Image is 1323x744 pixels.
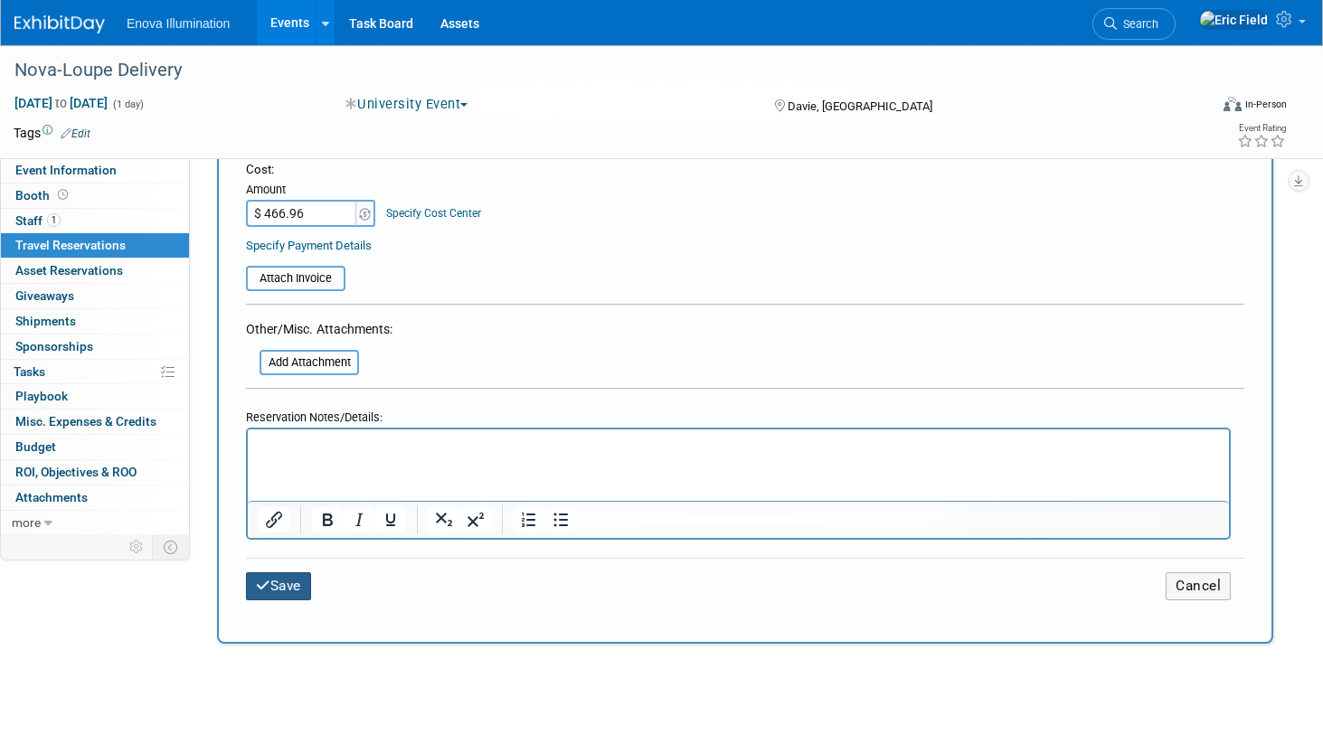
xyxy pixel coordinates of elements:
img: Format-Inperson.png [1224,97,1242,111]
span: ROI, Objectives & ROO [15,465,137,479]
a: Playbook [1,384,189,409]
a: Travel Reservations [1,233,189,258]
button: Subscript [429,507,459,532]
a: Budget [1,435,189,459]
button: University Event [339,95,476,114]
button: Cancel [1166,572,1231,600]
button: Insert/edit link [259,507,289,532]
td: Toggle Event Tabs [153,535,190,559]
a: Tasks [1,360,189,384]
a: more [1,511,189,535]
button: Bullet list [545,507,576,532]
a: Staff1 [1,209,189,233]
span: Budget [15,439,56,454]
a: Shipments [1,309,189,334]
span: Sponsorships [15,339,93,353]
a: Misc. Expenses & Credits [1,410,189,434]
div: Other/Misc. Attachments: [246,320,392,343]
span: Booth not reserved yet [54,188,71,202]
span: Tasks [14,364,45,379]
span: Davie, [GEOGRAPHIC_DATA] [788,99,932,113]
td: Tags [14,124,90,142]
button: Italic [344,507,374,532]
a: Specify Cost Center [386,207,481,220]
a: Edit [61,127,90,140]
a: Sponsorships [1,334,189,359]
span: more [12,515,41,530]
a: Giveaways [1,284,189,308]
a: Booth [1,184,189,208]
span: Giveaways [15,288,74,303]
span: 1 [47,213,61,227]
span: Enova Illumination [127,16,230,31]
img: ExhibitDay [14,15,105,33]
div: Nova-Loupe Delivery [8,54,1178,87]
a: ROI, Objectives & ROO [1,460,189,485]
div: Event Rating [1237,124,1286,133]
span: Event Information [15,163,117,177]
span: Misc. Expenses & Credits [15,414,156,429]
span: Playbook [15,389,68,403]
span: (1 day) [111,99,144,110]
a: Event Information [1,158,189,183]
a: Asset Reservations [1,259,189,283]
div: Reservation Notes/Details: [246,401,1231,428]
span: Search [1117,17,1158,31]
div: Cost: [246,161,1244,178]
button: Bold [312,507,343,532]
span: to [52,96,70,110]
span: Staff [15,213,61,228]
button: Numbered list [514,507,544,532]
span: Booth [15,188,71,202]
a: Attachments [1,485,189,510]
iframe: Rich Text Area [248,429,1229,501]
button: Underline [375,507,406,532]
a: Search [1092,8,1176,40]
img: Eric Field [1199,10,1269,30]
span: [DATE] [DATE] [14,95,109,111]
button: Save [246,572,311,600]
span: Travel Reservations [15,238,126,252]
div: Event Format [1097,94,1287,121]
div: Amount [246,182,377,200]
button: Superscript [460,507,491,532]
td: Personalize Event Tab Strip [121,535,153,559]
a: Specify Payment Details [246,239,372,252]
div: In-Person [1244,98,1287,111]
span: Shipments [15,314,76,328]
span: Attachments [15,490,88,504]
span: Asset Reservations [15,263,123,278]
